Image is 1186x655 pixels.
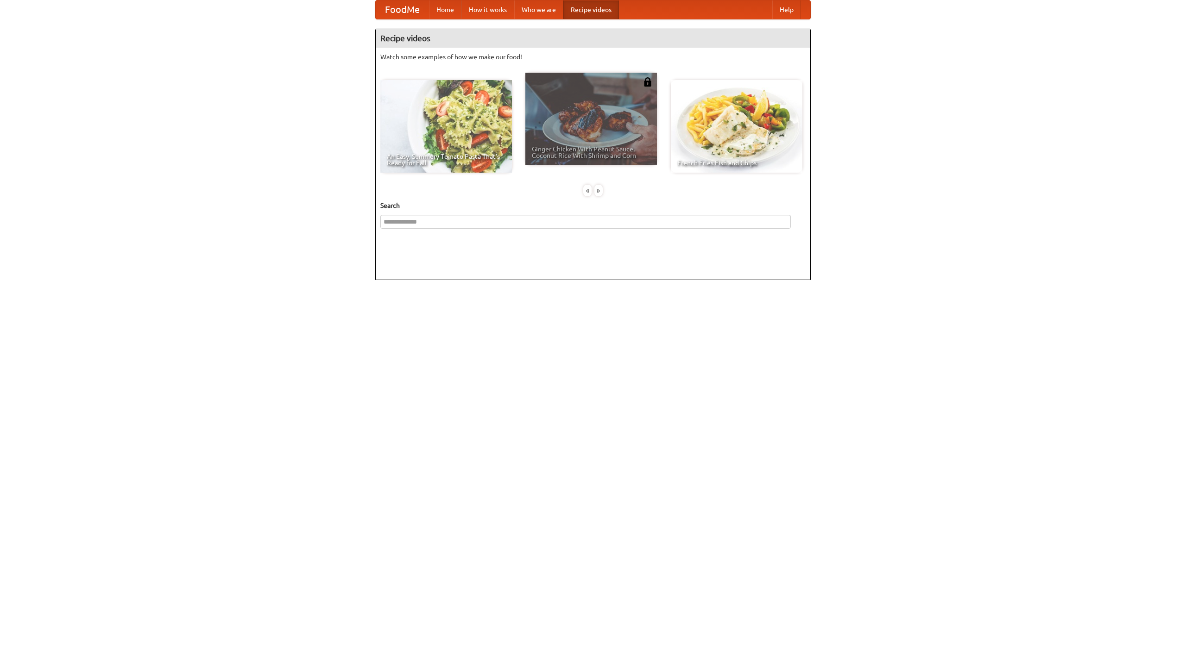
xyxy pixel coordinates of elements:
[594,185,603,196] div: »
[380,80,512,173] a: An Easy, Summery Tomato Pasta That's Ready for Fall
[772,0,801,19] a: Help
[380,201,806,210] h5: Search
[380,52,806,62] p: Watch some examples of how we make our food!
[461,0,514,19] a: How it works
[429,0,461,19] a: Home
[376,0,429,19] a: FoodMe
[514,0,563,19] a: Who we are
[563,0,619,19] a: Recipe videos
[376,29,810,48] h4: Recipe videos
[643,77,652,87] img: 483408.png
[583,185,592,196] div: «
[671,80,802,173] a: French Fries Fish and Chips
[677,160,796,166] span: French Fries Fish and Chips
[387,153,505,166] span: An Easy, Summery Tomato Pasta That's Ready for Fall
